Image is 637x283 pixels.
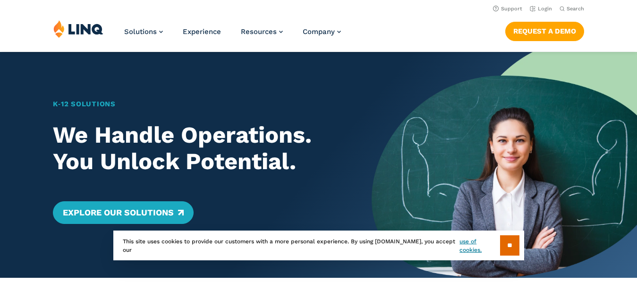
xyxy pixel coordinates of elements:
nav: Primary Navigation [124,20,341,51]
h1: K‑12 Solutions [53,99,346,109]
span: Search [567,6,584,12]
nav: Button Navigation [505,20,584,41]
img: Home Banner [372,52,637,278]
span: Resources [241,27,277,36]
span: Solutions [124,27,157,36]
a: Solutions [124,27,163,36]
img: LINQ | K‑12 Software [53,20,103,38]
span: Company [303,27,335,36]
div: This site uses cookies to provide our customers with a more personal experience. By using [DOMAIN... [113,231,524,260]
a: use of cookies. [459,237,500,254]
a: Request a Demo [505,22,584,41]
a: Explore Our Solutions [53,201,193,224]
a: Resources [241,27,283,36]
h2: We Handle Operations. You Unlock Potential. [53,122,346,175]
a: Support [493,6,522,12]
a: Company [303,27,341,36]
button: Open Search Bar [560,5,584,12]
a: Login [530,6,552,12]
a: Experience [183,27,221,36]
